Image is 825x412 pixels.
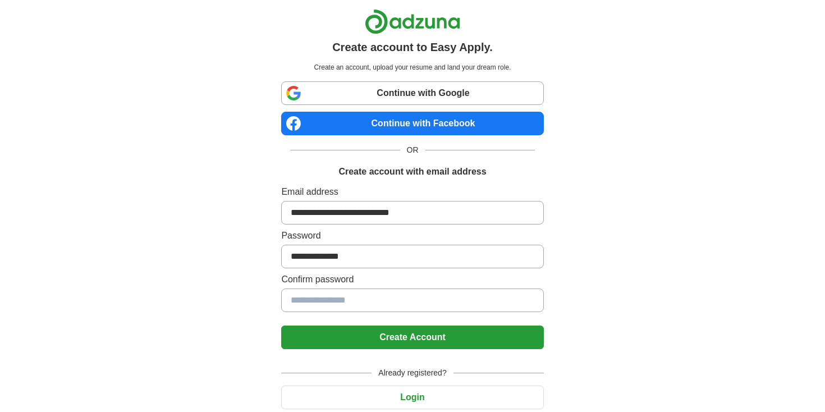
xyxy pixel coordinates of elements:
button: Create Account [281,326,543,349]
span: OR [400,144,425,156]
a: Login [281,392,543,402]
button: Login [281,386,543,409]
h1: Create account with email address [338,165,486,178]
label: Password [281,229,543,242]
p: Create an account, upload your resume and land your dream role. [283,62,541,72]
a: Continue with Google [281,81,543,105]
label: Email address [281,185,543,199]
a: Continue with Facebook [281,112,543,135]
label: Confirm password [281,273,543,286]
span: Already registered? [372,367,453,379]
img: Adzuna logo [365,9,460,34]
h1: Create account to Easy Apply. [332,39,493,56]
